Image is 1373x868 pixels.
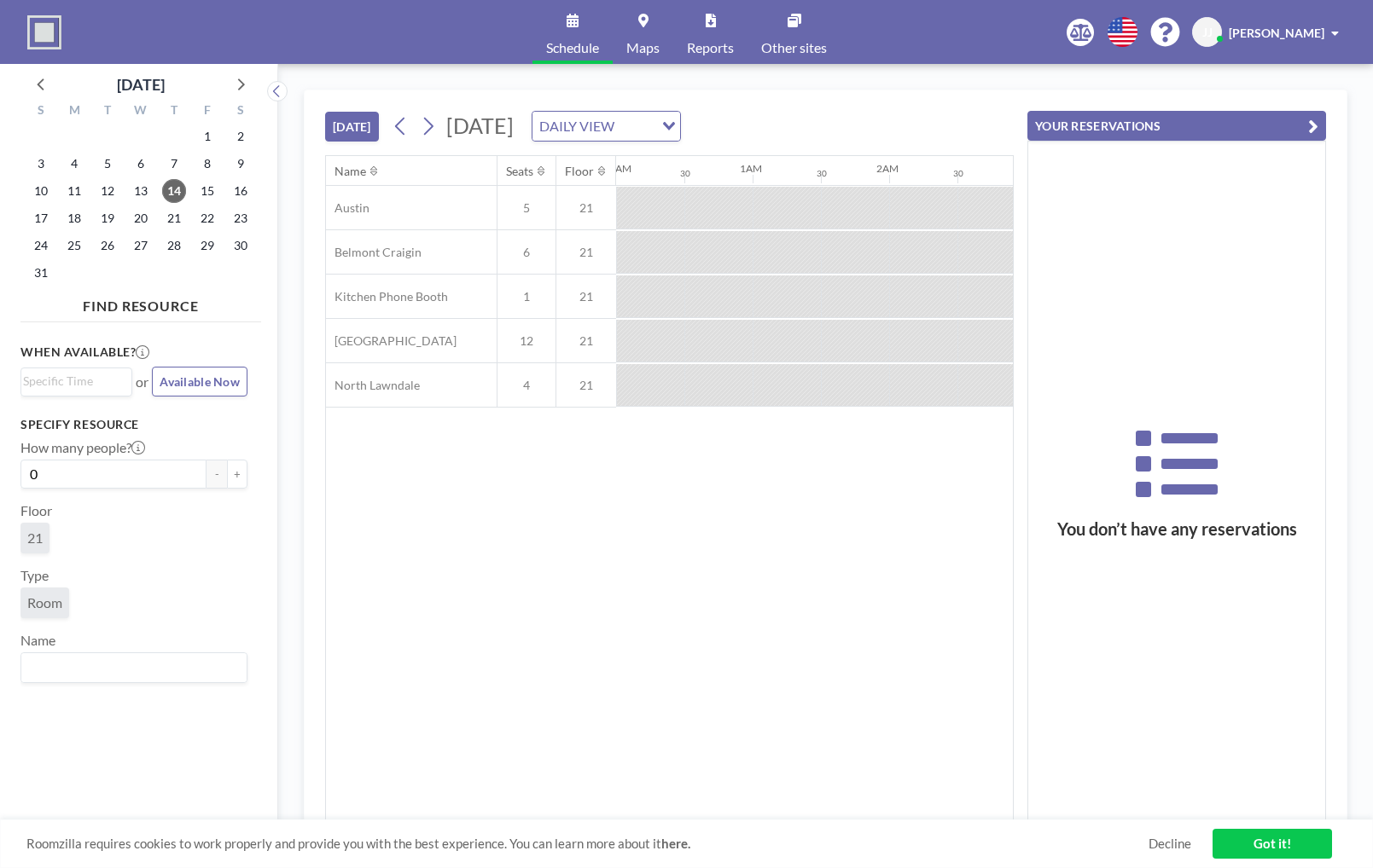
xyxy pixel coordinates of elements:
span: Belmont Craigin [326,245,422,260]
span: Roomzilla requires cookies to work properly and provide you with the best experience. You can lea... [26,836,1149,852]
div: Name [335,164,366,179]
div: Floor [565,164,594,179]
div: 12AM [603,162,631,175]
span: 21 [27,529,43,547]
span: Sunday, August 31, 2025 [29,261,53,285]
span: Wednesday, August 20, 2025 [129,206,153,230]
span: Tuesday, August 19, 2025 [96,206,119,230]
span: Wednesday, August 27, 2025 [129,234,153,258]
h3: Specify resource [20,417,247,432]
span: [GEOGRAPHIC_DATA] [326,333,457,349]
span: Reports [687,41,734,55]
span: 21 [556,378,616,393]
span: Saturday, August 2, 2025 [229,124,253,148]
span: Monday, August 25, 2025 [62,234,86,258]
span: Saturday, August 23, 2025 [229,206,253,230]
span: Sunday, August 10, 2025 [29,179,53,203]
input: Search for option [620,115,652,137]
span: or [136,373,148,391]
span: Monday, August 11, 2025 [62,179,86,203]
div: [DATE] [117,72,165,96]
button: + [227,460,247,489]
div: 30 [817,168,827,179]
a: Decline [1149,836,1191,852]
span: DAILY VIEW [536,115,618,137]
span: Friday, August 1, 2025 [195,124,219,148]
div: Search for option [21,653,247,682]
span: Thursday, August 14, 2025 [162,179,186,203]
label: Type [20,567,49,584]
span: Tuesday, August 26, 2025 [96,234,119,258]
span: Thursday, August 21, 2025 [162,206,186,230]
input: Search for option [23,372,122,391]
span: Austin [326,200,369,216]
a: here. [661,836,690,851]
span: Sunday, August 24, 2025 [29,234,53,258]
div: W [125,101,158,123]
span: JJ [1202,25,1213,40]
span: 12 [497,333,556,349]
span: Wednesday, August 13, 2025 [129,179,153,203]
span: Tuesday, August 5, 2025 [96,152,119,176]
div: F [190,101,224,123]
span: Monday, August 4, 2025 [62,152,86,176]
label: Floor [20,502,52,519]
span: Thursday, August 28, 2025 [162,234,186,258]
label: How many people? [20,439,145,456]
span: Saturday, August 16, 2025 [229,179,253,203]
span: Sunday, August 17, 2025 [29,206,53,230]
span: 5 [497,200,556,216]
div: 30 [953,168,963,179]
button: [DATE] [325,112,379,142]
span: Friday, August 8, 2025 [195,152,219,176]
span: Wednesday, August 6, 2025 [129,152,153,176]
div: S [224,101,257,123]
span: Available Now [160,374,240,389]
div: Search for option [21,368,131,394]
span: [DATE] [446,113,514,138]
span: Friday, August 22, 2025 [195,206,219,230]
span: 21 [556,289,616,304]
div: T [91,101,125,123]
span: 21 [556,200,616,216]
span: 4 [497,378,556,393]
span: Thursday, August 7, 2025 [162,152,186,176]
span: Friday, August 29, 2025 [195,234,219,258]
span: [PERSON_NAME] [1229,26,1324,40]
span: Room [27,594,62,611]
span: Tuesday, August 12, 2025 [96,179,119,203]
button: - [207,460,227,489]
label: Name [20,632,55,649]
img: organization-logo [27,15,61,49]
div: 30 [680,168,690,179]
button: YOUR RESERVATIONS [1027,111,1326,141]
div: T [157,101,190,123]
span: Sunday, August 3, 2025 [29,152,53,176]
span: 1 [497,289,556,304]
span: Maps [626,41,660,55]
span: Kitchen Phone Booth [326,289,448,304]
div: 2AM [876,162,899,175]
div: Seats [506,164,533,179]
button: Available Now [152,367,247,396]
span: Saturday, August 30, 2025 [229,234,253,258]
h4: FIND RESOURCE [20,291,261,315]
div: Search for option [532,112,680,141]
span: 6 [497,245,556,260]
span: Schedule [546,41,599,55]
input: Search for option [23,657,237,679]
a: Got it! [1213,829,1332,859]
span: Other sites [761,41,827,55]
span: 21 [556,333,616,349]
span: Saturday, August 9, 2025 [229,152,253,176]
div: S [25,101,58,123]
span: 21 [556,245,616,260]
h3: You don’t have any reservations [1028,518,1325,540]
span: Monday, August 18, 2025 [62,206,86,230]
span: North Lawndale [326,378,420,393]
div: 1AM [740,162,762,175]
div: M [58,101,91,123]
span: Friday, August 15, 2025 [195,179,219,203]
